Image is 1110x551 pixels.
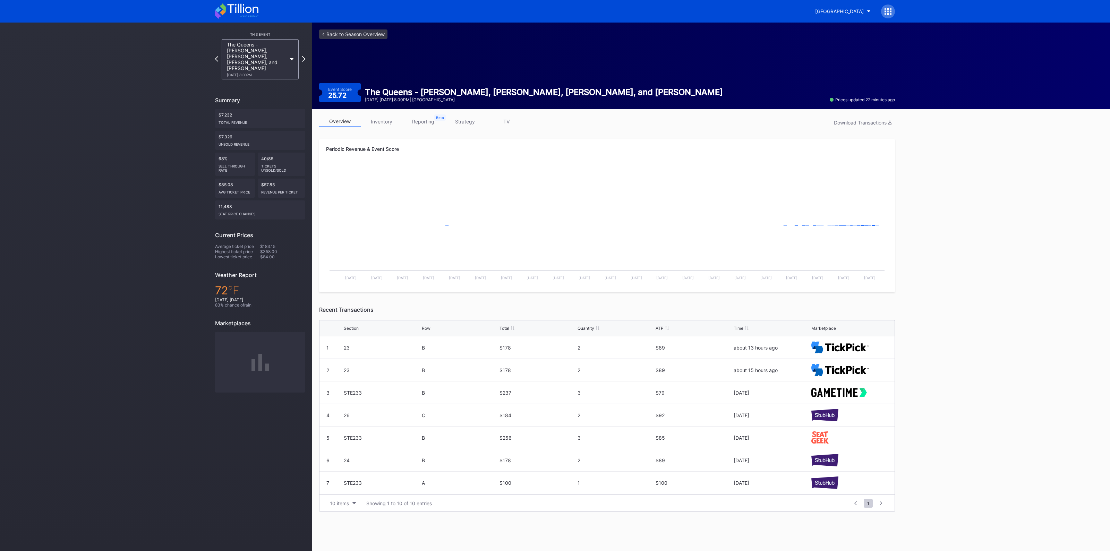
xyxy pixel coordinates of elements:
[553,276,564,280] text: [DATE]
[260,254,305,259] div: $84.00
[361,116,402,127] a: inventory
[815,8,864,14] div: [GEOGRAPHIC_DATA]
[444,116,486,127] a: strategy
[422,390,498,396] div: B
[734,435,810,441] div: [DATE]
[326,457,330,463] div: 6
[656,326,664,331] div: ATP
[326,367,329,373] div: 2
[811,364,869,376] img: TickPick_logo.svg
[328,92,348,99] div: 25.72
[811,476,838,489] img: stubHub.svg
[326,233,888,285] svg: Chart title
[261,161,302,172] div: Tickets Unsold/Sold
[227,73,287,77] div: [DATE] 8:00PM
[656,457,732,463] div: $89
[499,326,509,331] div: Total
[422,457,498,463] div: B
[326,480,329,486] div: 7
[326,390,330,396] div: 3
[344,326,359,331] div: Section
[344,457,420,463] div: 24
[578,412,654,418] div: 2
[215,179,255,198] div: $85.08
[228,284,239,297] span: ℉
[864,276,876,280] text: [DATE]
[330,500,349,506] div: 10 items
[328,87,352,92] div: Event Score
[258,153,306,176] div: 40/85
[365,87,723,97] div: The Queens - [PERSON_NAME], [PERSON_NAME], [PERSON_NAME], and [PERSON_NAME]
[499,367,576,373] div: $178
[811,326,836,331] div: Marketplace
[344,480,420,486] div: STE233
[219,161,251,172] div: Sell Through Rate
[499,412,576,418] div: $184
[864,499,873,508] span: 1
[258,179,306,198] div: $57.85
[499,435,576,441] div: $256
[326,435,330,441] div: 5
[708,276,720,280] text: [DATE]
[215,200,305,219] div: 11,488
[319,29,387,39] a: <-Back to Season Overview
[578,345,654,351] div: 2
[371,276,383,280] text: [DATE]
[579,276,590,280] text: [DATE]
[734,480,810,486] div: [DATE]
[734,276,746,280] text: [DATE]
[578,326,594,331] div: Quantity
[810,5,876,18] button: [GEOGRAPHIC_DATA]
[344,412,420,418] div: 26
[326,164,888,233] svg: Chart title
[326,499,359,508] button: 10 items
[811,342,869,354] img: TickPick_logo.svg
[215,272,305,278] div: Weather Report
[344,367,420,373] div: 23
[656,276,668,280] text: [DATE]
[219,139,302,146] div: Unsold Revenue
[345,276,357,280] text: [DATE]
[326,146,888,152] div: Periodic Revenue & Event Score
[365,97,723,102] div: [DATE] [DATE] 8:00PM | [GEOGRAPHIC_DATA]
[578,480,654,486] div: 1
[422,480,498,486] div: A
[319,116,361,127] a: overview
[830,118,895,127] button: Download Transactions
[734,457,810,463] div: [DATE]
[423,276,434,280] text: [DATE]
[326,345,329,351] div: 1
[219,209,302,216] div: seat price changes
[486,116,527,127] a: TV
[215,302,305,308] div: 83 % chance of rain
[605,276,616,280] text: [DATE]
[682,276,694,280] text: [DATE]
[656,480,732,486] div: $100
[578,457,654,463] div: 2
[656,367,732,373] div: $89
[215,297,305,302] div: [DATE] [DATE]
[578,390,654,396] div: 3
[215,244,260,249] div: Average ticket price
[260,249,305,254] div: $358.00
[499,457,576,463] div: $178
[656,412,732,418] div: $92
[475,276,486,280] text: [DATE]
[227,42,287,77] div: The Queens - [PERSON_NAME], [PERSON_NAME], [PERSON_NAME], and [PERSON_NAME]
[261,187,302,194] div: Revenue per ticket
[215,249,260,254] div: Highest ticket price
[811,431,828,444] img: seatGeek.svg
[786,276,797,280] text: [DATE]
[499,345,576,351] div: $178
[215,232,305,239] div: Current Prices
[838,276,849,280] text: [DATE]
[215,284,305,297] div: 72
[499,480,576,486] div: $100
[366,500,432,506] div: Showing 1 to 10 of 10 entries
[578,367,654,373] div: 2
[527,276,538,280] text: [DATE]
[734,326,743,331] div: Time
[811,454,838,466] img: stubHub.svg
[812,276,823,280] text: [DATE]
[344,435,420,441] div: STE233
